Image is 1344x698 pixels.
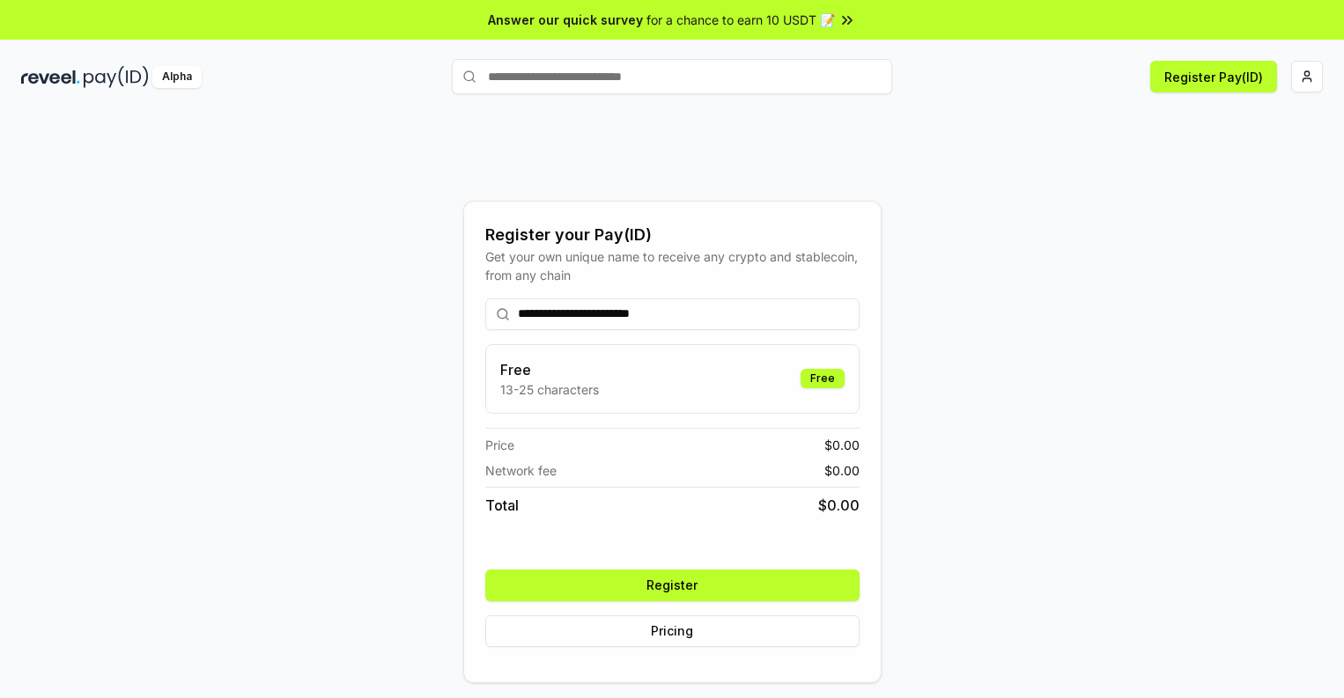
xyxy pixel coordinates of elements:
[21,66,80,88] img: reveel_dark
[801,369,845,388] div: Free
[485,223,860,247] div: Register your Pay(ID)
[824,436,860,454] span: $ 0.00
[488,11,643,29] span: Answer our quick survey
[824,461,860,480] span: $ 0.00
[485,436,514,454] span: Price
[485,461,557,480] span: Network fee
[485,495,519,516] span: Total
[485,615,860,647] button: Pricing
[646,11,835,29] span: for a chance to earn 10 USDT 📝
[84,66,149,88] img: pay_id
[818,495,860,516] span: $ 0.00
[1150,61,1277,92] button: Register Pay(ID)
[152,66,202,88] div: Alpha
[485,247,860,284] div: Get your own unique name to receive any crypto and stablecoin, from any chain
[500,380,599,399] p: 13-25 characters
[500,359,599,380] h3: Free
[485,569,860,601] button: Register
